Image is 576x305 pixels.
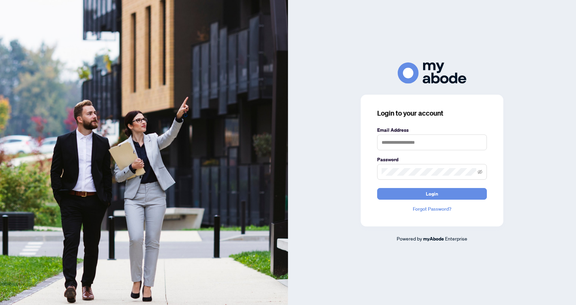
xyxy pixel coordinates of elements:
[445,235,467,242] span: Enterprise
[478,169,482,174] span: eye-invisible
[377,126,487,134] label: Email Address
[377,156,487,163] label: Password
[426,188,438,199] span: Login
[397,235,422,242] span: Powered by
[377,188,487,200] button: Login
[423,235,444,243] a: myAbode
[377,205,487,213] a: Forgot Password?
[377,108,487,118] h3: Login to your account
[398,62,466,83] img: ma-logo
